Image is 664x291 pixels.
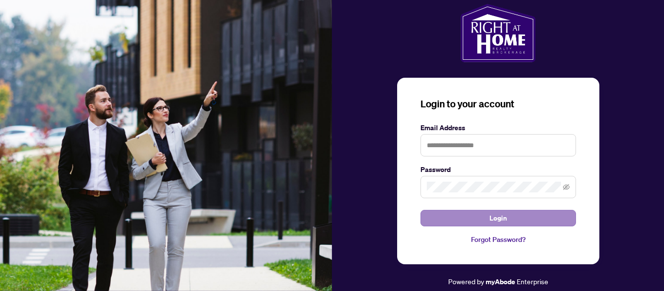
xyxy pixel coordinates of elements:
[420,122,576,133] label: Email Address
[489,210,507,226] span: Login
[420,210,576,226] button: Login
[517,277,548,286] span: Enterprise
[460,4,536,62] img: ma-logo
[486,276,515,287] a: myAbode
[563,184,570,190] span: eye-invisible
[420,234,576,245] a: Forgot Password?
[448,277,484,286] span: Powered by
[420,164,576,175] label: Password
[420,97,576,111] h3: Login to your account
